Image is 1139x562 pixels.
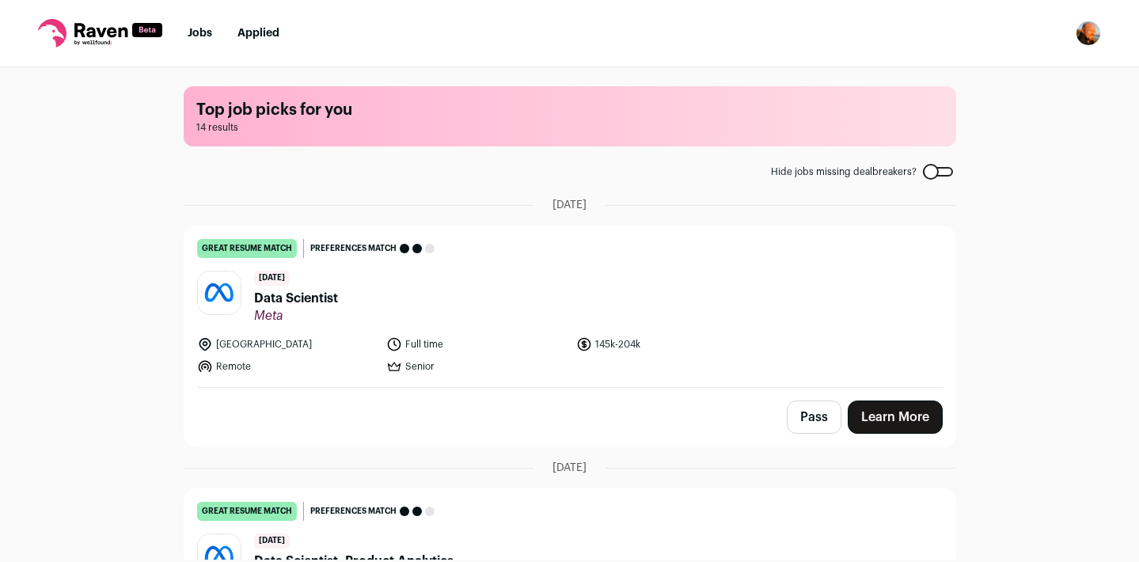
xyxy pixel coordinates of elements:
[552,460,587,476] span: [DATE]
[237,28,279,39] a: Applied
[254,271,290,286] span: [DATE]
[197,336,378,352] li: [GEOGRAPHIC_DATA]
[197,239,297,258] div: great resume match
[196,99,943,121] h1: Top job picks for you
[1076,21,1101,46] img: 441228-medium_jpg
[254,308,338,324] span: Meta
[197,359,378,374] li: Remote
[552,197,587,213] span: [DATE]
[198,272,241,314] img: afd10b684991f508aa7e00cdd3707b66af72d1844587f95d1f14570fec7d3b0c.jpg
[184,226,955,387] a: great resume match Preferences match [DATE] Data Scientist Meta [GEOGRAPHIC_DATA] Full time 145k-...
[254,534,290,549] span: [DATE]
[1076,21,1101,46] button: Open dropdown
[188,28,212,39] a: Jobs
[576,336,757,352] li: 145k-204k
[254,289,338,308] span: Data Scientist
[787,401,841,434] button: Pass
[848,401,943,434] a: Learn More
[386,336,567,352] li: Full time
[310,241,397,256] span: Preferences match
[310,503,397,519] span: Preferences match
[771,165,917,178] span: Hide jobs missing dealbreakers?
[386,359,567,374] li: Senior
[197,502,297,521] div: great resume match
[196,121,943,134] span: 14 results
